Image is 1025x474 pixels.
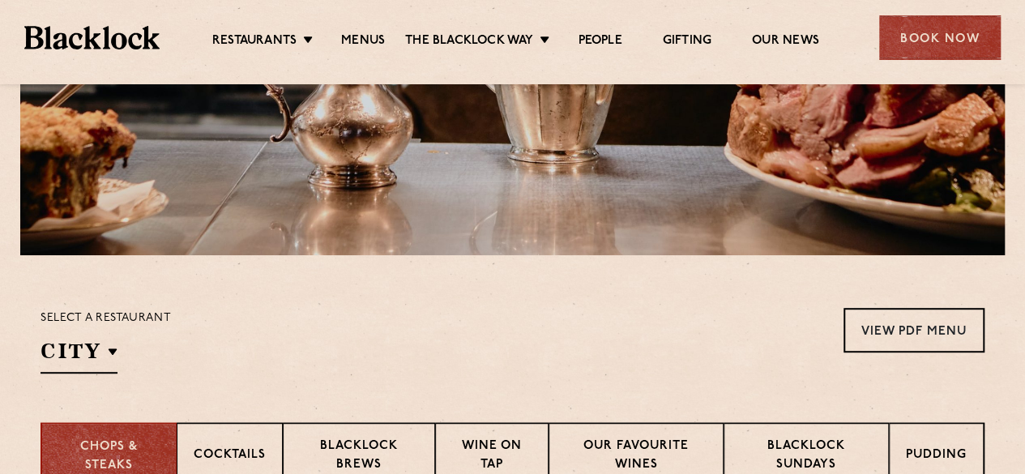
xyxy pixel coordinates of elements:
[879,15,1001,60] div: Book Now
[24,26,160,49] img: BL_Textured_Logo-footer-cropped.svg
[405,33,533,51] a: The Blacklock Way
[752,33,819,51] a: Our News
[41,308,171,329] p: Select a restaurant
[906,446,967,467] p: Pudding
[212,33,297,51] a: Restaurants
[843,308,984,352] a: View PDF Menu
[194,446,266,467] p: Cocktails
[341,33,385,51] a: Menus
[663,33,711,51] a: Gifting
[578,33,621,51] a: People
[41,337,117,374] h2: City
